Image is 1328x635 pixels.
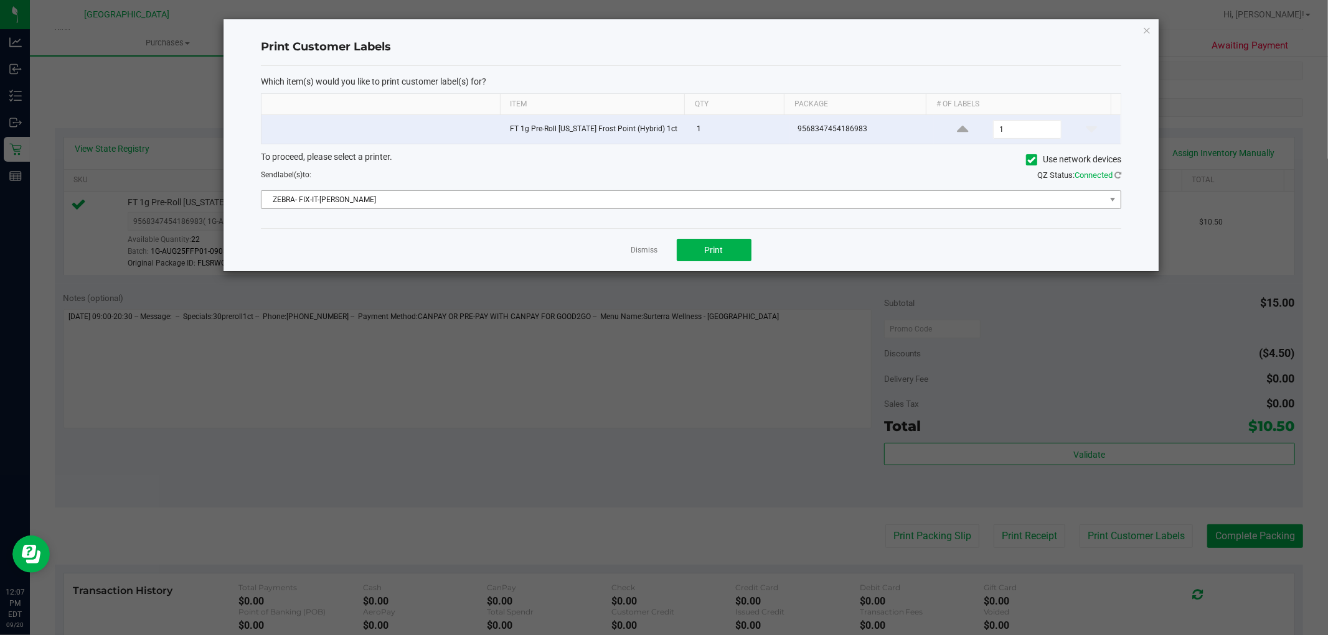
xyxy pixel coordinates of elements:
[502,115,689,144] td: FT 1g Pre-Roll [US_STATE] Frost Point (Hybrid) 1ct
[252,151,1131,169] div: To proceed, please select a printer.
[926,94,1110,115] th: # of labels
[12,535,50,573] iframe: Resource center
[1026,153,1121,166] label: Use network devices
[261,39,1121,55] h4: Print Customer Labels
[500,94,684,115] th: Item
[278,170,303,179] span: label(s)
[677,239,751,261] button: Print
[1037,170,1121,180] span: QZ Status:
[261,191,1105,208] span: ZEBRA- FIX-IT-[PERSON_NAME]
[261,76,1121,87] p: Which item(s) would you like to print customer label(s) for?
[784,94,926,115] th: Package
[261,170,311,179] span: Send to:
[1075,170,1113,180] span: Connected
[684,94,784,115] th: Qty
[689,115,790,144] td: 1
[790,115,934,144] td: 9568347454186983
[631,245,658,256] a: Dismiss
[705,245,723,255] span: Print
